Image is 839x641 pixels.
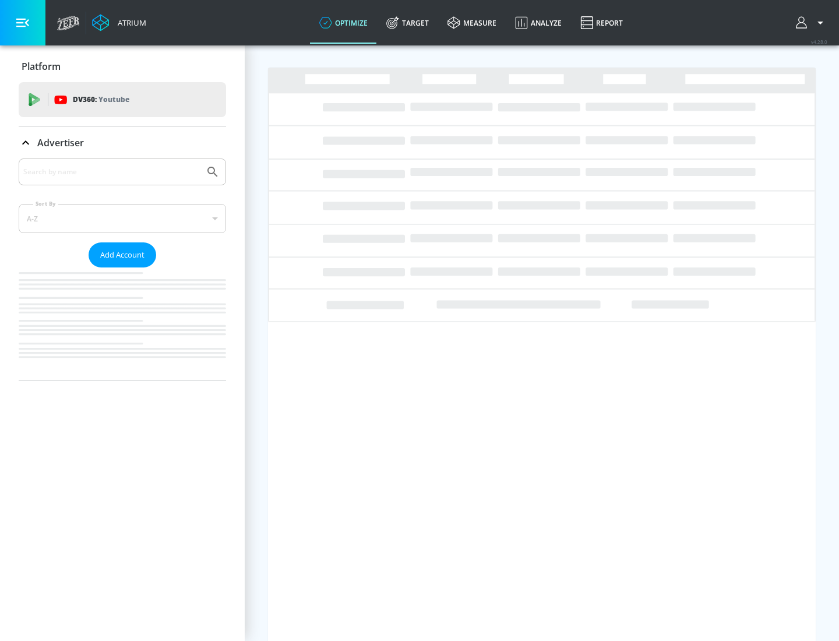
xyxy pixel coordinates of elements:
p: DV360: [73,93,129,106]
a: optimize [310,2,377,44]
a: Analyze [506,2,571,44]
input: Search by name [23,164,200,179]
label: Sort By [33,200,58,207]
p: Advertiser [37,136,84,149]
a: measure [438,2,506,44]
a: Atrium [92,14,146,31]
a: Target [377,2,438,44]
span: v 4.28.0 [811,38,827,45]
div: Advertiser [19,159,226,381]
div: A-Z [19,204,226,233]
span: Add Account [100,248,144,262]
p: Youtube [98,93,129,105]
div: Platform [19,50,226,83]
p: Platform [22,60,61,73]
a: Report [571,2,632,44]
button: Add Account [89,242,156,267]
div: Advertiser [19,126,226,159]
nav: list of Advertiser [19,267,226,381]
div: Atrium [113,17,146,28]
div: DV360: Youtube [19,82,226,117]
